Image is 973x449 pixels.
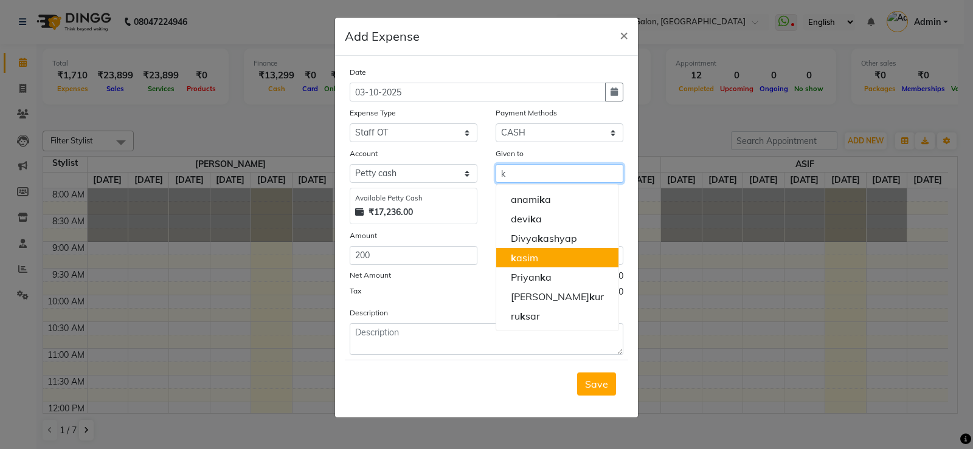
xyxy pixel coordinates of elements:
[369,206,413,219] strong: ₹17,236.00
[538,232,543,244] span: k
[350,67,366,78] label: Date
[511,310,540,322] ngb-highlight: ru sar
[540,271,545,283] span: k
[350,148,378,159] label: Account
[511,193,551,205] ngb-highlight: anami a
[577,372,616,396] button: Save
[350,307,388,318] label: Description
[520,310,525,322] span: k
[511,271,552,283] ngb-highlight: Priyan a
[350,246,477,265] input: Amount
[496,164,623,183] input: Given to
[511,252,516,264] span: k
[539,193,545,205] span: k
[589,290,595,303] span: k
[350,230,377,241] label: Amount
[350,286,361,296] label: Tax
[345,27,420,46] h5: Add Expense
[350,270,391,281] label: Net Amount
[511,252,538,264] ngb-highlight: asim
[496,108,557,118] label: Payment Methods
[620,26,628,44] span: ×
[610,18,638,52] button: Close
[511,290,604,303] ngb-highlight: [PERSON_NAME] ur
[355,193,472,204] div: Available Petty Cash
[511,213,542,225] ngb-highlight: devi a
[350,108,396,118] label: Expense Type
[496,148,524,159] label: Given to
[585,378,608,390] span: Save
[511,232,577,244] ngb-highlight: Divya ashyap
[530,213,536,225] span: k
